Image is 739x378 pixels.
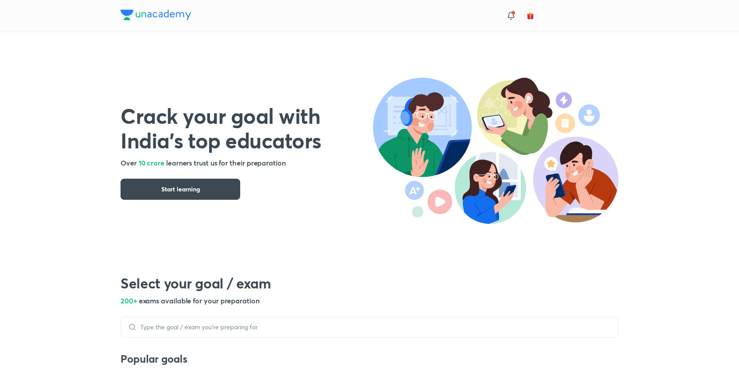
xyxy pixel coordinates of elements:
[523,9,537,23] button: avatar
[121,10,191,20] img: Company Logo
[161,185,200,194] span: Start learning
[526,12,534,20] img: avatar
[121,10,191,22] a: Company Logo
[139,158,164,167] span: 10 crore
[121,179,240,200] button: Start learning
[121,103,373,152] h1: Crack your goal with India’s top educators
[121,274,618,292] h2: Select your goal / exam
[121,158,373,168] h5: Over learners trust us for their preparation
[121,295,618,306] h5: 200+
[137,324,611,331] input: Type the goal / exam you’re preparing for
[121,352,618,366] h3: Popular goals
[373,78,618,224] img: header
[139,296,259,305] span: exams available for your preparation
